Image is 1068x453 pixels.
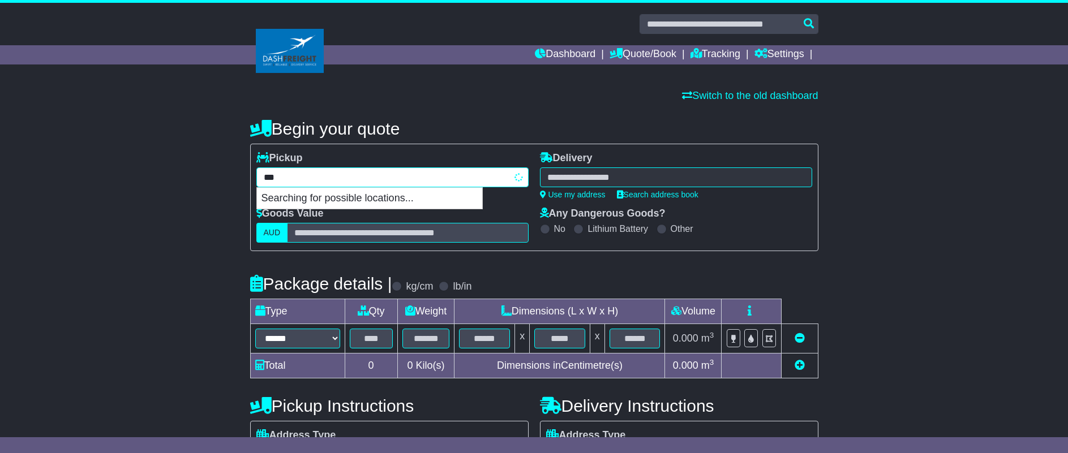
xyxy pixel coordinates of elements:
td: Qty [345,299,397,324]
span: 0.000 [673,360,698,371]
label: Any Dangerous Goods? [540,208,666,220]
typeahead: Please provide city [256,167,529,187]
a: Search address book [617,190,698,199]
sup: 3 [710,358,714,366]
label: Lithium Battery [587,223,648,234]
td: Total [250,353,345,378]
span: m [701,360,714,371]
td: Dimensions (L x W x H) [454,299,665,324]
label: AUD [256,223,288,243]
h4: Delivery Instructions [540,396,818,415]
td: x [590,324,604,353]
a: Add new item [795,360,805,371]
h4: Pickup Instructions [250,396,529,415]
td: Weight [397,299,454,324]
label: Other [671,223,693,234]
a: Switch to the old dashboard [682,90,818,101]
a: Use my address [540,190,606,199]
a: Quote/Book [610,45,676,64]
td: Kilo(s) [397,353,454,378]
td: Dimensions in Centimetre(s) [454,353,665,378]
td: Volume [665,299,722,324]
td: x [515,324,530,353]
a: Tracking [690,45,740,64]
label: Address Type [256,429,336,442]
td: Type [250,299,345,324]
span: 0 [407,360,413,371]
label: No [554,223,565,234]
a: Settings [754,45,804,64]
label: lb/in [453,281,471,293]
label: Address Type [546,429,626,442]
sup: 3 [710,331,714,339]
p: Searching for possible locations... [257,188,482,209]
label: Delivery [540,152,593,165]
span: 0.000 [673,333,698,344]
a: Remove this item [795,333,805,344]
h4: Begin your quote [250,119,818,138]
label: Goods Value [256,208,324,220]
label: Pickup [256,152,303,165]
h4: Package details | [250,274,392,293]
label: kg/cm [406,281,433,293]
a: Dashboard [535,45,595,64]
span: m [701,333,714,344]
td: 0 [345,353,397,378]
